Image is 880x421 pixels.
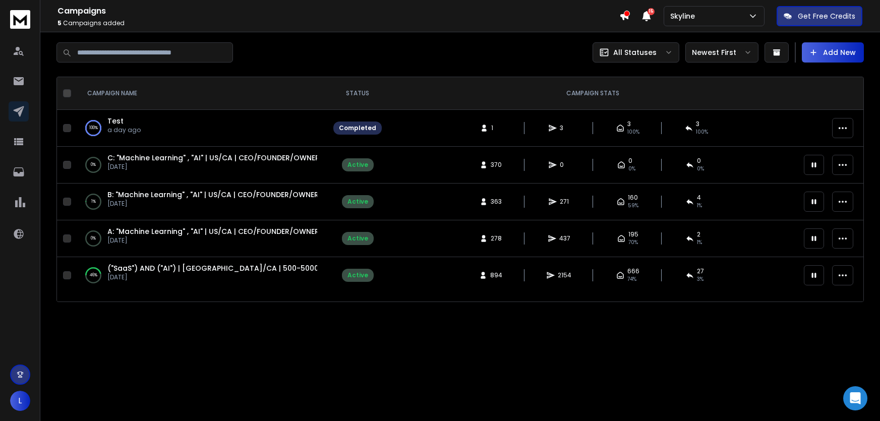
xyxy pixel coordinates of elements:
span: 74 % [627,275,636,283]
span: 5 [57,19,62,27]
button: Add New [802,42,864,63]
span: 3 [560,124,570,132]
div: Completed [339,124,376,132]
button: L [10,391,30,411]
span: 0% [697,165,704,173]
p: [DATE] [107,163,317,171]
span: 437 [559,234,570,243]
p: 1 % [91,197,96,207]
a: B: "Machine Learning" , "AI" | US/CA | CEO/FOUNDER/OWNER | 50-500 [107,190,351,200]
div: Active [347,234,368,243]
a: C: "Machine Learning" , "AI" | US/CA | CEO/FOUNDER/OWNER | 50-500 [107,153,353,163]
span: 3 [696,120,699,128]
p: Skyline [670,11,699,21]
span: 59 % [628,202,638,210]
p: 0 % [91,233,96,244]
td: 46%("SaaS") AND ("AI") | [GEOGRAPHIC_DATA]/CA | 500-5000 | BizDev/Mar | Owner/CXO/VP | 1+ yrs | P... [75,257,327,294]
span: 2154 [558,271,571,279]
p: Campaigns added [57,19,619,27]
span: 2 [697,230,700,238]
span: 363 [491,198,502,206]
span: 3 [627,120,631,128]
span: 100 % [696,128,708,136]
span: 100 % [627,128,639,136]
button: Newest First [685,42,758,63]
div: Active [347,198,368,206]
span: 4 [697,194,701,202]
a: A: "Machine Learning" , "AI" | US/CA | CEO/FOUNDER/OWNER | 50-500 [107,226,352,236]
h1: Campaigns [57,5,619,17]
td: 100%Testa day ago [75,110,327,147]
th: STATUS [327,77,388,110]
div: Active [347,271,368,279]
p: [DATE] [107,200,317,208]
button: Get Free Credits [777,6,862,26]
span: 3 % [697,275,703,283]
span: 0 [628,157,632,165]
span: 370 [491,161,502,169]
span: 0% [628,165,635,173]
p: All Statuses [613,47,657,57]
div: Open Intercom Messenger [843,386,867,410]
span: 278 [491,234,502,243]
span: 0 [697,157,701,165]
span: 0 [560,161,570,169]
span: 1 % [697,238,702,247]
th: CAMPAIGN NAME [75,77,327,110]
span: 1 % [697,202,702,210]
p: [DATE] [107,273,317,281]
p: 100 % [89,123,98,133]
p: Get Free Credits [798,11,855,21]
span: 160 [628,194,638,202]
span: 666 [627,267,639,275]
span: 70 % [628,238,638,247]
p: 46 % [90,270,97,280]
span: 195 [628,230,638,238]
span: 27 [697,267,704,275]
a: Test [107,116,124,126]
div: Active [347,161,368,169]
span: 1 [491,124,501,132]
span: 271 [560,198,570,206]
td: 0%A: "Machine Learning" , "AI" | US/CA | CEO/FOUNDER/OWNER | 50-500[DATE] [75,220,327,257]
img: logo [10,10,30,29]
span: 15 [648,8,655,15]
a: ("SaaS") AND ("AI") | [GEOGRAPHIC_DATA]/CA | 500-5000 | BizDev/Mar | Owner/CXO/VP | 1+ yrs | Post... [107,263,490,273]
th: CAMPAIGN STATS [388,77,798,110]
p: a day ago [107,126,141,134]
p: 0 % [91,160,96,170]
span: 894 [490,271,502,279]
td: 1%B: "Machine Learning" , "AI" | US/CA | CEO/FOUNDER/OWNER | 50-500[DATE] [75,184,327,220]
p: [DATE] [107,236,317,245]
td: 0%C: "Machine Learning" , "AI" | US/CA | CEO/FOUNDER/OWNER | 50-500[DATE] [75,147,327,184]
